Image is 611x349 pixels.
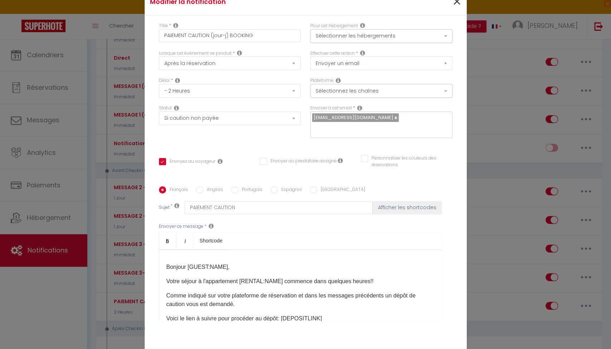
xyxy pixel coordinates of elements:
[166,277,434,286] p: Votre séjour à l'appartement [RENTAL:NAME]​ commence dans quelques heures!!
[176,232,194,249] a: Italic
[238,186,262,194] label: Portugais
[310,84,452,98] button: Sélectionnez les chaînes
[166,291,434,309] p: Comme indiqué sur votre plateforme de réservation et dans les messages précédents un dépôt de cau...
[237,50,242,56] i: Event Occur
[360,23,365,28] i: This Rental
[159,232,176,249] a: Bold
[310,50,355,57] label: Effectuer cette action
[174,203,179,208] i: Subject
[310,77,334,84] label: Plateforme
[159,50,232,57] label: Lorsque cet événement se produit
[336,78,341,83] i: Action Channel
[310,105,352,112] label: Envoyer à cet email
[203,186,223,194] label: Anglais
[373,201,442,214] button: Afficher les shortcodes
[175,78,180,83] i: Action Time
[310,29,452,43] button: Sélectionner les hébergements
[278,186,302,194] label: Espagnol
[360,50,365,56] i: Action Type
[159,23,168,29] label: Titre
[317,186,365,194] label: [GEOGRAPHIC_DATA]
[166,158,215,166] label: Envoyez au voyageur
[166,186,188,194] label: Français
[159,105,172,112] label: Statut
[357,105,362,111] i: Recipient
[159,77,170,84] label: Délai
[194,232,228,249] a: Shortcode
[310,23,358,29] label: Pour cet hébergement
[209,223,214,229] i: Message
[174,105,179,111] i: Booking status
[166,314,434,323] p: Voici le lien à suivre pour procéder au dépôt: [DEPOSITLINK]​
[159,223,203,230] label: Envoyer ce message
[166,263,434,271] p: Bonjour [GUEST:NAME]​,
[159,204,170,212] label: Sujet
[173,23,178,28] i: Title
[314,114,393,121] span: [EMAIL_ADDRESS][DOMAIN_NAME]
[338,158,343,163] i: Envoyer au prestataire si il est assigné
[218,158,223,164] i: Envoyer au voyageur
